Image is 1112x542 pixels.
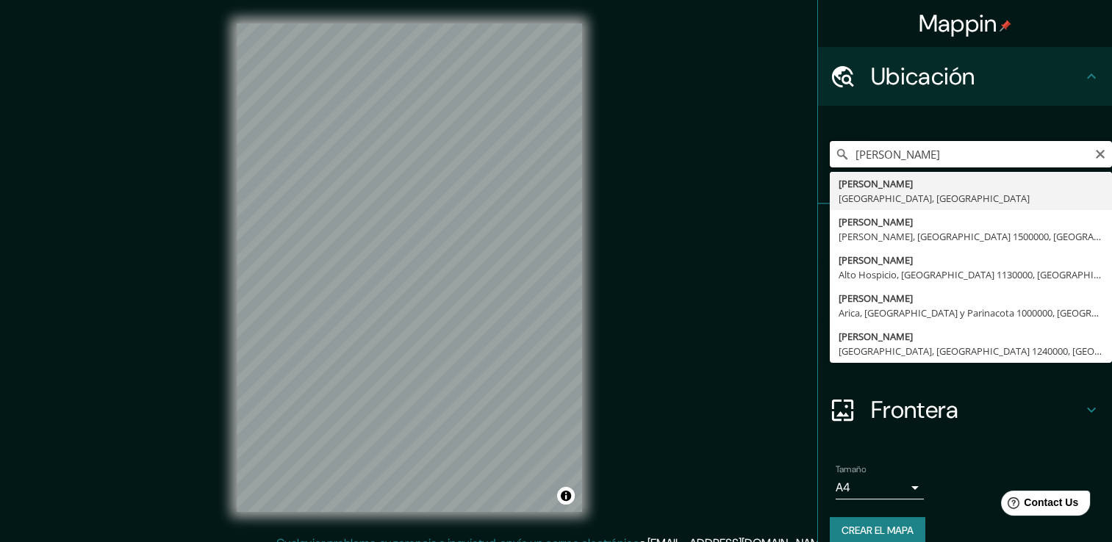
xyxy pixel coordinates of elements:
div: [PERSON_NAME] [839,176,1103,191]
div: Pines [818,204,1112,263]
div: Arica, [GEOGRAPHIC_DATA] y Parinacota 1000000, [GEOGRAPHIC_DATA] [839,306,1103,320]
button: Alternar atribución [557,487,575,505]
canvas: Mapa [237,24,582,512]
div: Ubicación [818,47,1112,106]
div: Diseño [818,322,1112,380]
div: Frontera [818,380,1112,439]
div: Estilo [818,263,1112,322]
div: [GEOGRAPHIC_DATA], [GEOGRAPHIC_DATA] 1240000, [GEOGRAPHIC_DATA] [839,344,1103,358]
div: [PERSON_NAME] [839,253,1103,267]
img: pin-icon.png [1000,20,1011,32]
div: [PERSON_NAME] [839,329,1103,344]
div: [GEOGRAPHIC_DATA], [GEOGRAPHIC_DATA] [839,191,1103,206]
iframe: Help widget launcher [981,485,1096,526]
div: [PERSON_NAME] [839,214,1103,229]
div: [PERSON_NAME], [GEOGRAPHIC_DATA] 1500000, [GEOGRAPHIC_DATA] [839,229,1103,244]
input: Elige tu ciudad o área [830,141,1112,167]
font: Mappin [919,8,997,39]
button: Claro [1094,146,1106,160]
h4: Frontera [871,395,1083,424]
div: A4 [836,476,924,499]
h4: Ubicación [871,62,1083,91]
font: Crear el mapa [842,521,914,540]
h4: Diseño [871,336,1083,366]
div: Alto Hospicio, [GEOGRAPHIC_DATA] 1130000, [GEOGRAPHIC_DATA] [839,267,1103,282]
label: Tamaño [836,463,866,476]
div: [PERSON_NAME] [839,291,1103,306]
